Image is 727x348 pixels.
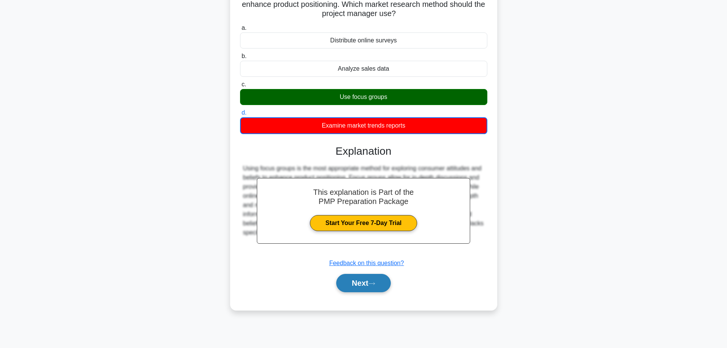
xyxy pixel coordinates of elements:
a: Feedback on this question? [329,260,404,266]
span: d. [242,109,247,116]
div: Use focus groups [240,89,487,105]
button: Next [336,274,391,292]
span: b. [242,53,247,59]
div: Analyze sales data [240,61,487,77]
div: Distribute online surveys [240,32,487,49]
div: Examine market trends reports [240,117,487,134]
span: c. [242,81,246,87]
div: Using focus groups is the most appropriate method for exploring consumer attitudes and beliefs to... [243,164,484,237]
span: a. [242,24,247,31]
h3: Explanation [245,145,483,158]
a: Start Your Free 7-Day Trial [310,215,417,231]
